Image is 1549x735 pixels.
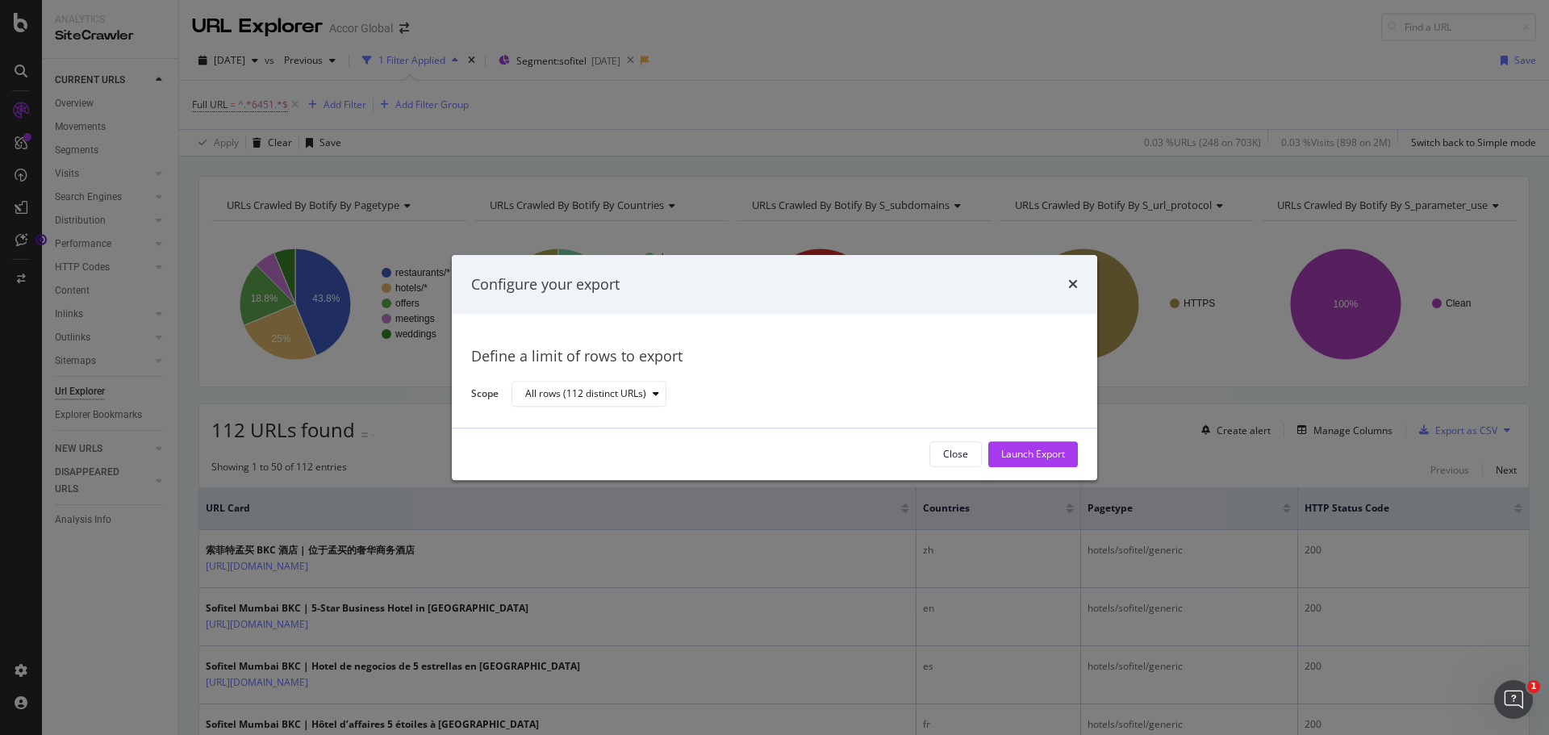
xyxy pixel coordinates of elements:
[943,448,968,461] div: Close
[1001,448,1065,461] div: Launch Export
[1527,680,1540,693] span: 1
[511,382,666,407] button: All rows (112 distinct URLs)
[1068,274,1078,295] div: times
[1494,680,1533,719] iframe: Intercom live chat
[471,347,1078,368] div: Define a limit of rows to export
[988,441,1078,467] button: Launch Export
[452,255,1097,480] div: modal
[525,390,646,399] div: All rows (112 distinct URLs)
[929,441,982,467] button: Close
[471,274,620,295] div: Configure your export
[471,386,499,404] label: Scope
